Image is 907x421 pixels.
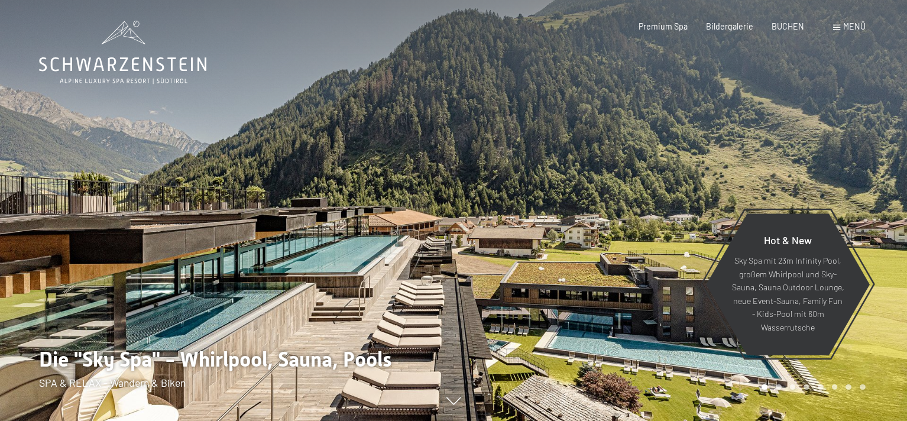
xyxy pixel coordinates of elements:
div: Carousel Page 4 [804,384,809,390]
span: Hot & New [764,234,812,247]
div: Carousel Page 5 [818,384,824,390]
p: Sky Spa mit 23m Infinity Pool, großem Whirlpool und Sky-Sauna, Sauna Outdoor Lounge, neue Event-S... [731,255,844,335]
a: Bildergalerie [706,21,753,31]
span: Menü [843,21,866,31]
div: Carousel Page 2 [776,384,782,390]
a: Hot & New Sky Spa mit 23m Infinity Pool, großem Whirlpool und Sky-Sauna, Sauna Outdoor Lounge, ne... [705,213,870,356]
div: Carousel Page 6 [832,384,838,390]
div: Carousel Page 7 [846,384,851,390]
div: Carousel Pagination [757,384,865,390]
a: Premium Spa [639,21,688,31]
div: Carousel Page 1 (Current Slide) [762,384,767,390]
a: BUCHEN [772,21,804,31]
div: Carousel Page 3 [790,384,796,390]
div: Carousel Page 8 [860,384,866,390]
